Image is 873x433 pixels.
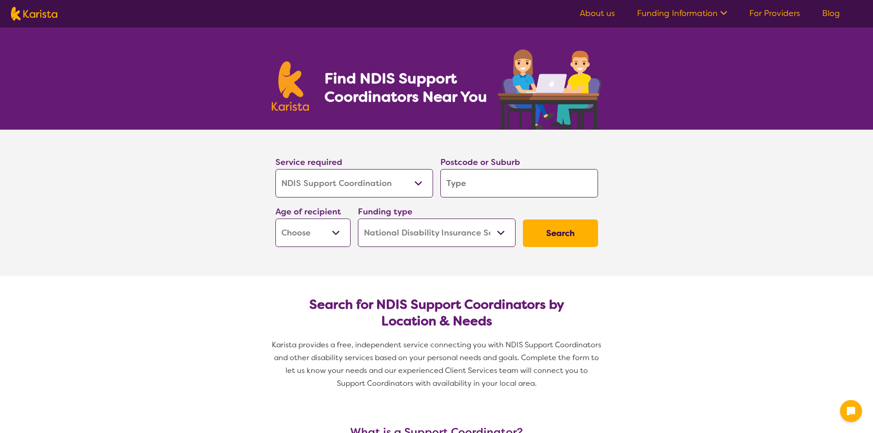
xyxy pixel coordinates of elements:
h2: Search for NDIS Support Coordinators by Location & Needs [283,296,591,329]
a: About us [580,8,615,19]
label: Service required [275,157,342,168]
a: Funding Information [637,8,727,19]
button: Search [523,219,598,247]
h1: Find NDIS Support Coordinators Near You [324,69,494,106]
input: Type [440,169,598,197]
a: Blog [822,8,840,19]
span: Karista provides a free, independent service connecting you with NDIS Support Coordinators and ot... [272,340,603,388]
img: support-coordination [498,49,602,130]
label: Age of recipient [275,206,341,217]
a: For Providers [749,8,800,19]
img: Karista logo [11,7,57,21]
label: Postcode or Suburb [440,157,520,168]
label: Funding type [358,206,412,217]
img: Karista logo [272,61,309,111]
